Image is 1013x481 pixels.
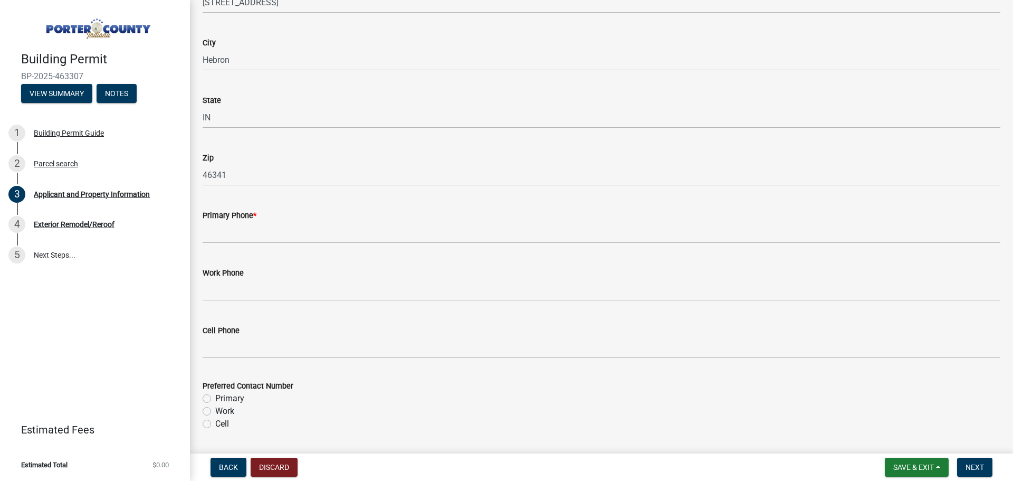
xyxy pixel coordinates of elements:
label: Cell [215,418,229,430]
div: Building Permit Guide [34,129,104,137]
div: 5 [8,247,25,263]
div: 4 [8,216,25,233]
label: Cell Phone [203,327,240,335]
label: Primary Phone [203,212,256,220]
span: Estimated Total [21,461,68,468]
button: Save & Exit [885,458,949,477]
button: Next [957,458,992,477]
label: City [203,40,216,47]
button: View Summary [21,84,92,103]
label: Zip [203,155,214,162]
span: Save & Exit [893,463,934,471]
div: 1 [8,125,25,142]
button: Notes [97,84,137,103]
wm-modal-confirm: Summary [21,90,92,98]
label: State [203,97,221,105]
button: Back [211,458,246,477]
span: $0.00 [152,461,169,468]
div: 2 [8,155,25,172]
label: Primary [215,392,244,405]
button: Discard [251,458,298,477]
span: Back [219,463,238,471]
label: Work Phone [203,270,244,277]
div: Parcel search [34,160,78,167]
label: Work [215,405,234,418]
h4: Building Permit [21,52,181,67]
img: Porter County, Indiana [21,11,173,41]
wm-modal-confirm: Notes [97,90,137,98]
span: BP-2025-463307 [21,71,169,81]
span: Next [966,463,984,471]
a: Estimated Fees [8,419,173,440]
div: 3 [8,186,25,203]
div: Exterior Remodel/Reroof [34,221,114,228]
label: Preferred Contact Number [203,383,293,390]
div: Applicant and Property Information [34,191,150,198]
